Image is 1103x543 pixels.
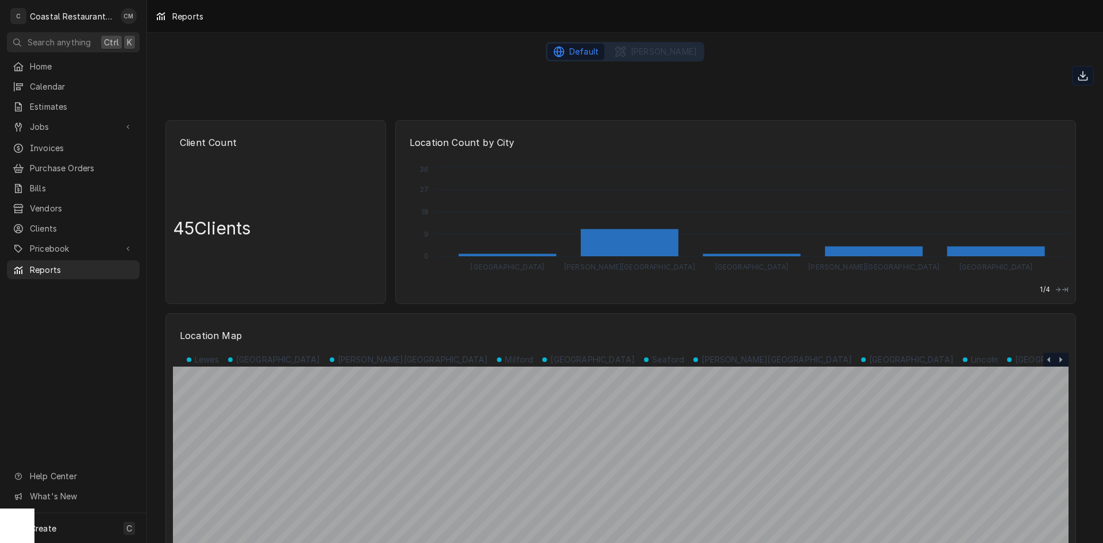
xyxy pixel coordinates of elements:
span: Pricebook [30,242,117,255]
span: Purchase Orders [30,162,134,174]
a: Purchase Orders [7,159,140,178]
a: Vendors [7,199,140,218]
span: Calendar [30,80,134,93]
span: What's New [30,490,133,502]
span: Clients [30,222,134,234]
span: C [126,522,132,534]
a: Home [7,57,140,76]
tspan: [GEOGRAPHIC_DATA] [959,263,1033,271]
span: Reports [30,264,134,276]
div: Chad McMaster's Avatar [121,8,137,24]
p: Location Map [173,323,1069,348]
p: Seaford [652,354,684,365]
span: Estimates [30,101,134,113]
a: Reports [7,260,140,279]
tspan: [PERSON_NAME][GEOGRAPHIC_DATA] [808,263,939,271]
p: [PERSON_NAME][GEOGRAPHIC_DATA] [701,354,852,365]
a: Go to Pricebook [7,239,140,258]
span: Jobs [30,121,117,133]
span: Search anything [28,36,91,48]
span: Home [30,60,134,72]
span: Vendors [30,202,134,214]
span: [PERSON_NAME] [631,46,697,57]
div: Coastal Restaurant Repair [30,10,114,22]
span: Create [30,523,56,533]
p: [GEOGRAPHIC_DATA] [236,354,321,365]
button: Search anythingCtrlK [7,32,140,52]
p: Client Count [173,130,379,155]
span: Default [569,46,599,57]
span: Ctrl [104,36,119,48]
a: Estimates [7,97,140,116]
a: Go to What's New [7,487,140,506]
span: Invoices [30,142,134,154]
p: [GEOGRAPHIC_DATA] [869,354,954,365]
tspan: [GEOGRAPHIC_DATA] [715,263,789,271]
tspan: [GEOGRAPHIC_DATA] [470,263,544,271]
p: [GEOGRAPHIC_DATA] [1015,354,1100,365]
tspan: 27 [420,185,429,194]
tspan: 0 [424,252,429,260]
tspan: 9 [424,230,429,238]
tspan: 36 [419,165,429,174]
p: [GEOGRAPHIC_DATA] [550,354,635,365]
a: Go to Help Center [7,467,140,486]
div: C [10,8,26,24]
a: Go to Jobs [7,117,140,136]
p: Lewes [195,354,219,365]
span: K [127,36,132,48]
span: Help Center [30,470,133,482]
p: Lincoln [971,354,998,365]
a: Calendar [7,77,140,96]
p: Milford [505,354,533,365]
p: 1 / 4 [1035,285,1055,294]
tspan: 18 [421,207,429,216]
p: [PERSON_NAME][GEOGRAPHIC_DATA] [338,354,488,365]
p: 45 Clients [173,160,250,296]
a: Clients [7,219,140,238]
tspan: [PERSON_NAME][GEOGRAPHIC_DATA] [564,263,695,271]
span: Bills [30,182,134,194]
a: Invoices [7,138,140,157]
a: Bills [7,179,140,198]
p: Location Count by City [403,130,1069,155]
div: CM [121,8,137,24]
